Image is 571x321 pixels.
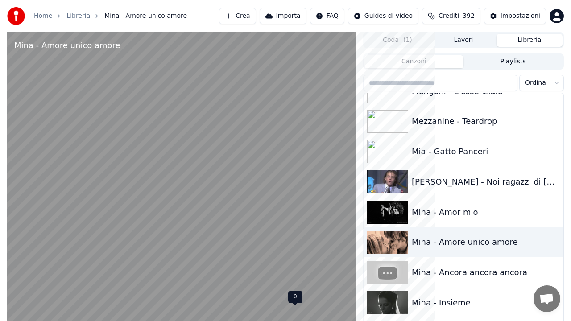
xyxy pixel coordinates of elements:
nav: breadcrumb [34,12,187,21]
span: Crediti [439,12,459,21]
div: Mezzanine - Teardrop [412,115,560,128]
div: Mina - Ancora ancora ancora [412,266,560,279]
button: Coda [364,34,430,47]
button: Impostazioni [484,8,546,24]
button: FAQ [310,8,344,24]
div: Mia - Gatto Panceri [412,145,560,158]
a: Home [34,12,52,21]
div: 0 [288,291,302,303]
img: youka [7,7,25,25]
span: 392 [463,12,475,21]
div: Impostazioni [501,12,540,21]
button: Playlists [463,55,563,68]
div: Aprire la chat [534,285,560,312]
button: Guides di video [348,8,418,24]
a: Libreria [66,12,90,21]
button: Crea [219,8,256,24]
span: ( 1 ) [403,36,412,45]
div: Mina - Amore unico amore [412,236,560,248]
div: Mina - Amor mio [412,206,560,218]
div: Mina - Amore unico amore [14,39,120,52]
span: Mina - Amore unico amore [104,12,187,21]
button: Libreria [497,34,563,47]
button: Crediti392 [422,8,480,24]
div: Mina - Insieme [412,296,560,309]
button: Lavori [430,34,497,47]
button: Canzoni [364,55,463,68]
div: [PERSON_NAME] - Noi ragazzi di [DATE] [412,176,560,188]
button: Importa [260,8,306,24]
span: Ordina [525,78,546,87]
